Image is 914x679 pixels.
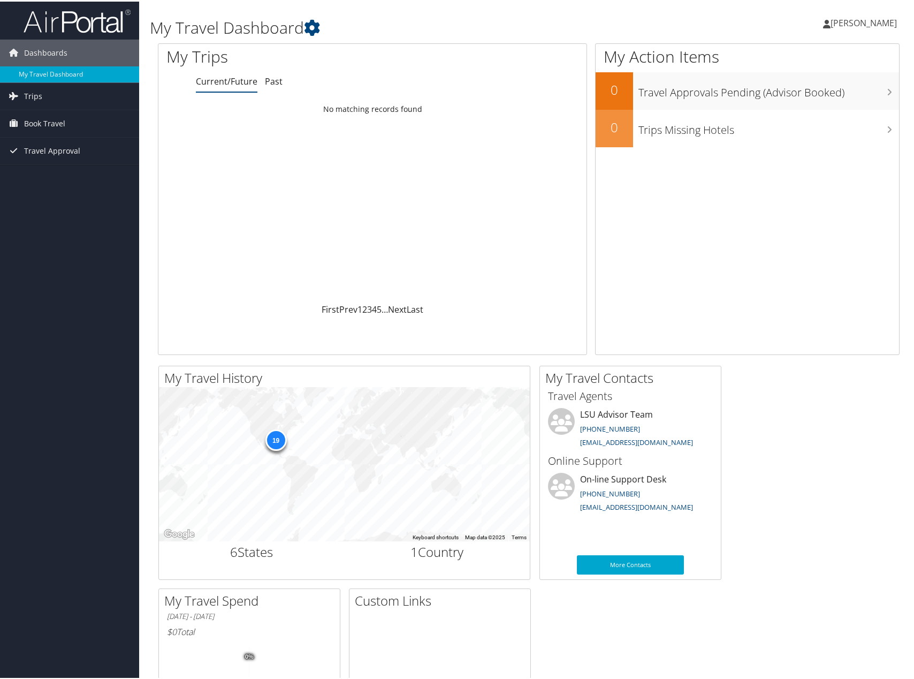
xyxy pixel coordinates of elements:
[377,302,382,314] a: 5
[407,302,423,314] a: Last
[580,423,640,432] a: [PHONE_NUMBER]
[230,541,238,559] span: 6
[413,532,459,540] button: Keyboard shortcuts
[158,98,587,117] td: No matching records found
[545,367,721,386] h2: My Travel Contacts
[162,526,197,540] a: Open this area in Google Maps (opens a new window)
[372,302,377,314] a: 4
[265,74,283,86] a: Past
[596,79,633,97] h2: 0
[166,44,400,66] h1: My Trips
[596,117,633,135] h2: 0
[322,302,339,314] a: First
[580,487,640,497] a: [PHONE_NUMBER]
[24,7,131,32] img: airportal-logo.png
[196,74,257,86] a: Current/Future
[823,5,908,37] a: [PERSON_NAME]
[577,554,684,573] a: More Contacts
[543,471,718,515] li: On-line Support Desk
[167,541,337,560] h2: States
[410,541,418,559] span: 1
[162,526,197,540] img: Google
[548,387,713,402] h3: Travel Agents
[167,624,177,636] span: $0
[831,16,897,27] span: [PERSON_NAME]
[512,533,527,539] a: Terms (opens in new tab)
[596,71,899,108] a: 0Travel Approvals Pending (Advisor Booked)
[367,302,372,314] a: 3
[357,302,362,314] a: 1
[265,428,286,449] div: 19
[24,136,80,163] span: Travel Approval
[388,302,407,314] a: Next
[150,15,655,37] h1: My Travel Dashboard
[167,610,332,620] h6: [DATE] - [DATE]
[362,302,367,314] a: 2
[580,436,693,446] a: [EMAIL_ADDRESS][DOMAIN_NAME]
[24,38,67,65] span: Dashboards
[24,81,42,108] span: Trips
[465,533,505,539] span: Map data ©2025
[596,108,899,146] a: 0Trips Missing Hotels
[167,624,332,636] h6: Total
[596,44,899,66] h1: My Action Items
[548,452,713,467] h3: Online Support
[638,116,899,136] h3: Trips Missing Hotels
[339,302,357,314] a: Prev
[164,367,530,386] h2: My Travel History
[353,541,522,560] h2: Country
[638,78,899,99] h3: Travel Approvals Pending (Advisor Booked)
[355,590,530,608] h2: Custom Links
[24,109,65,135] span: Book Travel
[382,302,388,314] span: …
[164,590,340,608] h2: My Travel Spend
[245,652,254,659] tspan: 0%
[580,501,693,510] a: [EMAIL_ADDRESS][DOMAIN_NAME]
[543,406,718,450] li: LSU Advisor Team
